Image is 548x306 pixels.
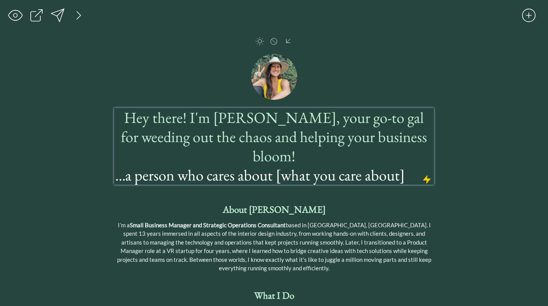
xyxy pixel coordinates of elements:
[121,108,427,166] span: Hey there! I'm [PERSON_NAME], your go-to gal for weeding out the chaos and helping your business ...
[254,289,294,301] strong: What I Do
[117,222,431,272] span: I’m a based in [GEOGRAPHIC_DATA], [GEOGRAPHIC_DATA]. I spent 13 years immersed in all aspects of ...
[115,165,432,185] h1: ...a person who cares about [what you care about]
[130,222,286,228] strong: Small Business Manager and Strategic Operations Consultant
[223,203,326,215] strong: About [PERSON_NAME]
